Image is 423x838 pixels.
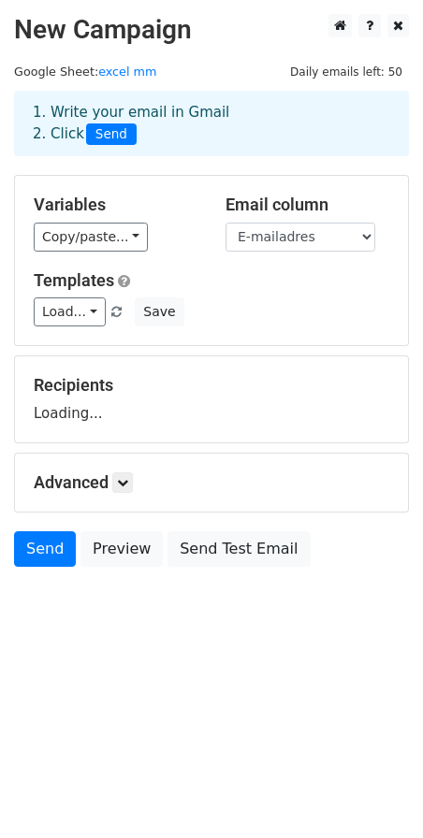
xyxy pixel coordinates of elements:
[34,375,389,424] div: Loading...
[86,123,137,146] span: Send
[14,65,156,79] small: Google Sheet:
[34,472,389,493] h5: Advanced
[80,531,163,567] a: Preview
[14,531,76,567] a: Send
[226,195,389,215] h5: Email column
[34,297,106,326] a: Load...
[34,375,389,396] h5: Recipients
[34,195,197,215] h5: Variables
[34,270,114,290] a: Templates
[168,531,310,567] a: Send Test Email
[98,65,156,79] a: excel mm
[14,14,409,46] h2: New Campaign
[135,297,183,326] button: Save
[34,223,148,252] a: Copy/paste...
[284,62,409,82] span: Daily emails left: 50
[19,102,404,145] div: 1. Write your email in Gmail 2. Click
[284,65,409,79] a: Daily emails left: 50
